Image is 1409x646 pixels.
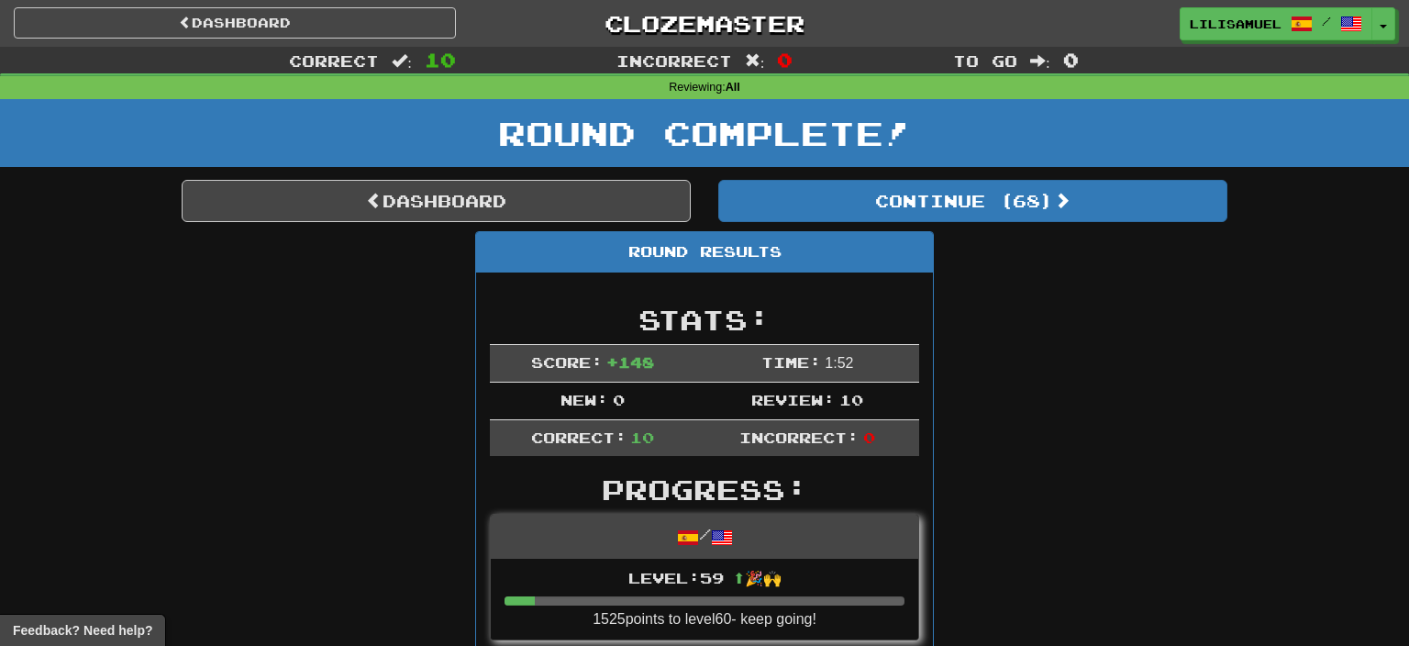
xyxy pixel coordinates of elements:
span: Incorrect [616,51,732,70]
span: 10 [839,391,863,408]
span: 1 : 52 [825,355,853,371]
a: lilisamuel / [1180,7,1372,40]
span: lilisamuel [1190,16,1281,32]
span: ⬆🎉🙌 [724,569,782,586]
span: 0 [1063,49,1079,71]
span: To go [953,51,1017,70]
button: Continue (68) [718,180,1227,222]
strong: All [726,81,740,94]
li: 1525 points to level 60 - keep going! [491,559,918,640]
a: Clozemaster [483,7,926,39]
span: : [392,53,412,69]
span: : [745,53,765,69]
span: 0 [777,49,793,71]
h1: Round Complete! [6,115,1403,151]
span: : [1030,53,1050,69]
span: Incorrect: [739,429,859,446]
a: Dashboard [182,180,691,222]
span: / [1322,15,1331,28]
span: 0 [863,429,875,446]
span: Review: [751,391,835,408]
span: New: [560,391,608,408]
div: / [491,515,918,558]
span: Correct: [531,429,627,446]
span: Level: 59 [628,569,782,586]
span: Score: [531,353,603,371]
h2: Stats: [490,305,919,335]
h2: Progress: [490,474,919,505]
span: 10 [630,429,654,446]
span: 10 [425,49,456,71]
span: Time: [761,353,821,371]
a: Dashboard [14,7,456,39]
div: Round Results [476,232,933,273]
span: + 148 [606,353,654,371]
span: 0 [613,391,625,408]
span: Open feedback widget [13,621,152,640]
span: Correct [289,51,379,70]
